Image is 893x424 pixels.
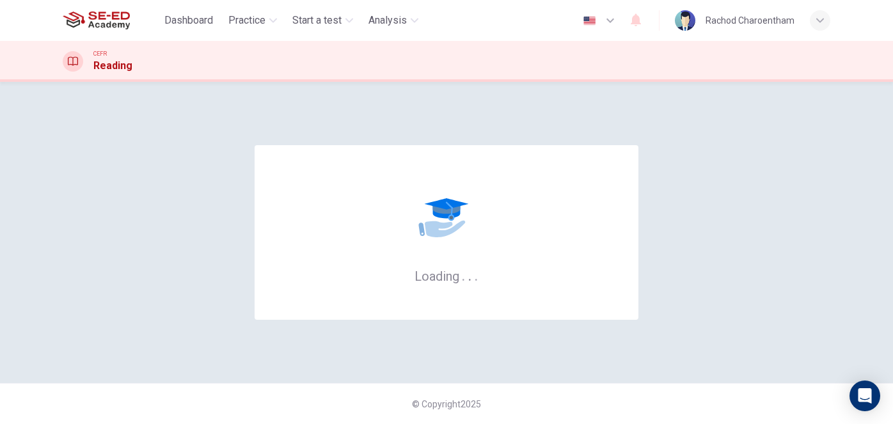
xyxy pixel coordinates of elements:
[292,13,342,28] span: Start a test
[287,9,358,32] button: Start a test
[159,9,218,32] button: Dashboard
[415,267,478,284] h6: Loading
[63,8,159,33] a: SE-ED Academy logo
[850,381,880,411] div: Open Intercom Messenger
[228,13,265,28] span: Practice
[93,49,107,58] span: CEFR
[164,13,213,28] span: Dashboard
[461,264,466,285] h6: .
[368,13,407,28] span: Analysis
[412,399,481,409] span: © Copyright 2025
[93,58,132,74] h1: Reading
[474,264,478,285] h6: .
[223,9,282,32] button: Practice
[581,16,597,26] img: en
[675,10,695,31] img: Profile picture
[63,8,130,33] img: SE-ED Academy logo
[468,264,472,285] h6: .
[363,9,423,32] button: Analysis
[706,13,794,28] div: Rachod Charoentham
